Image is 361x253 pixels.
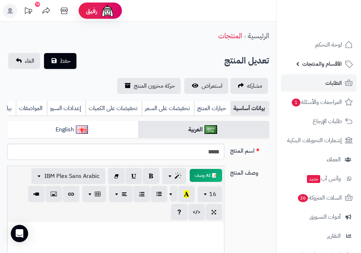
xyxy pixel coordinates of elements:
[19,4,37,20] a: تحديثات المنصة
[281,113,357,130] a: طلبات الإرجاع
[281,170,357,187] a: وآتس آبجديد
[198,186,222,202] button: 16
[291,97,342,107] span: المراجعات والأسئلة
[306,174,341,184] span: وآتس آب
[31,168,105,184] button: IBM Plex Sans Arabic
[287,135,342,145] span: إشعارات التحويلات البنكية
[309,212,341,222] span: أدوات التسويق
[302,59,342,69] span: الأقسام والمنتجات
[281,74,357,92] a: الطلبات
[117,78,181,94] a: حركة مخزون المنتج
[281,189,357,206] a: السلات المتروكة36
[281,227,357,245] a: التقارير
[25,57,34,65] span: الغاء
[247,82,262,90] span: مشاركه
[7,121,138,139] a: English
[281,132,357,149] a: إشعارات التحويلات البنكية
[47,101,85,115] a: إعدادات السيو
[16,101,47,115] a: المواصفات
[315,40,342,50] span: لوحة التحكم
[313,116,342,126] span: طلبات الإرجاع
[224,53,269,68] h2: تعديل المنتج
[8,53,40,69] a: الغاء
[292,99,300,106] span: 1
[11,225,28,242] div: Open Intercom Messenger
[227,166,272,177] label: وصف المنتج
[86,6,97,15] span: رفيق
[134,82,175,90] span: حركة مخزون المنتج
[138,121,269,139] a: العربية
[230,101,269,115] a: بيانات أساسية
[307,175,320,183] span: جديد
[35,2,40,7] div: 10
[281,93,357,111] a: المراجعات والأسئلة1
[85,101,142,115] a: تخفيضات على الكميات
[297,193,342,203] span: السلات المتروكة
[218,30,242,41] a: المنتجات
[44,172,100,180] span: IBM Plex Sans Arabic
[298,194,308,202] span: 36
[325,78,342,88] span: الطلبات
[44,53,76,69] button: حفظ
[281,208,357,226] a: أدوات التسويق
[100,4,115,18] img: ai-face.png
[204,125,217,134] img: العربية
[76,125,88,134] img: English
[281,151,357,168] a: العملاء
[190,169,222,182] button: 📝 AI وصف
[60,57,71,65] span: حفظ
[142,101,194,115] a: تخفيضات على السعر
[327,231,341,241] span: التقارير
[230,78,268,94] a: مشاركه
[194,101,230,115] a: خيارات المنتج
[327,154,341,165] span: العملاء
[248,30,269,41] a: الرئيسية
[202,82,223,90] span: استعراض
[184,78,228,94] a: استعراض
[281,36,357,53] a: لوحة التحكم
[227,144,272,155] label: اسم المنتج
[209,190,216,199] span: 16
